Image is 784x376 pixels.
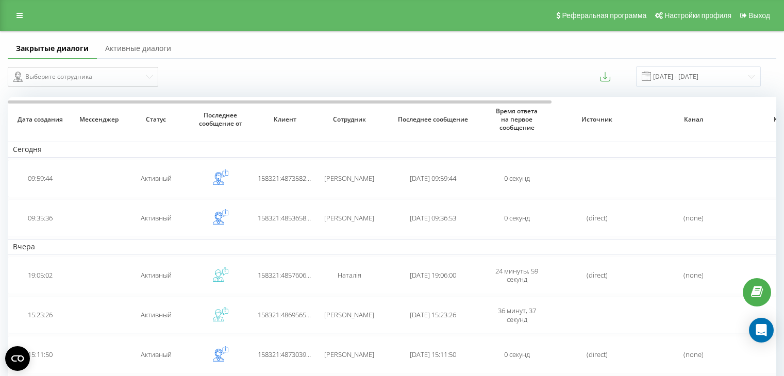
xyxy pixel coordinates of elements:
[391,115,475,124] span: Последнее сообщение
[338,270,361,280] span: Наталія
[485,296,549,334] td: 36 минут, 37 секунд
[485,160,549,197] td: 0 секунд
[258,270,321,280] span: 158321:48576063248
[8,257,72,294] td: 19:05:02
[79,115,116,124] span: Мессенджер
[324,310,374,319] span: [PERSON_NAME]
[410,174,456,183] span: [DATE] 09:59:44
[131,115,180,124] span: Статус
[13,71,144,83] div: Выберите сотрудника
[324,350,374,359] span: [PERSON_NAME]
[97,39,179,59] a: Активные диалоги
[410,310,456,319] span: [DATE] 15:23:26
[655,115,732,124] span: Канал
[258,350,321,359] span: 158321:48730395675
[587,213,608,223] span: (direct)
[683,270,704,280] span: (none)
[8,296,72,334] td: 15:23:26
[325,115,374,124] span: Сотрудник
[124,199,188,237] td: Активный
[558,115,636,124] span: Источник
[587,270,608,280] span: (direct)
[748,11,770,20] span: Выход
[485,199,549,237] td: 0 секунд
[683,350,704,359] span: (none)
[258,213,321,223] span: 158321:48536586442
[196,111,245,127] span: Последнее сообщение от
[124,160,188,197] td: Активный
[8,336,72,373] td: 15:11:50
[324,213,374,223] span: [PERSON_NAME]
[485,336,549,373] td: 0 секунд
[749,318,774,343] div: Open Intercom Messenger
[410,350,456,359] span: [DATE] 15:11:50
[5,346,30,371] button: Open CMP widget
[410,213,456,223] span: [DATE] 09:36:53
[587,350,608,359] span: (direct)
[8,199,72,237] td: 09:35:36
[258,310,321,319] span: 158321:48695658150
[485,257,549,294] td: 24 минуты, 59 секунд
[8,160,72,197] td: 09:59:44
[562,11,646,20] span: Реферальная программа
[260,115,309,124] span: Клиент
[410,270,456,280] span: [DATE] 19:06:00
[124,257,188,294] td: Активный
[600,72,610,82] button: Экспортировать сообщения
[15,115,64,124] span: Дата создания
[492,107,541,131] span: Время ответа на первое сообщение
[258,174,321,183] span: 158321:48735824528
[124,336,188,373] td: Активный
[664,11,731,20] span: Настройки профиля
[683,213,704,223] span: (none)
[324,174,374,183] span: [PERSON_NAME]
[8,39,97,59] a: Закрытые диалоги
[124,296,188,334] td: Активный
